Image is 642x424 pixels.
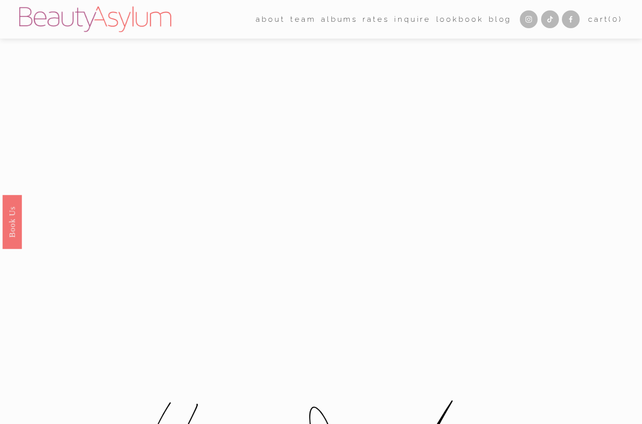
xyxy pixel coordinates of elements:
span: team [290,12,316,26]
a: albums [321,12,358,27]
a: Lookbook [436,12,484,27]
a: Instagram [520,10,538,28]
span: about [256,12,285,26]
a: Inquire [394,12,431,27]
span: ( ) [608,14,623,24]
a: Blog [489,12,511,27]
img: Beauty Asylum | Bridal Hair &amp; Makeup Charlotte &amp; Atlanta [19,6,171,32]
a: TikTok [541,10,559,28]
a: Facebook [562,10,580,28]
a: Rates [363,12,389,27]
a: Book Us [2,194,22,248]
a: folder dropdown [256,12,285,27]
span: 0 [612,14,619,24]
a: Cart(0) [588,12,623,26]
a: folder dropdown [290,12,316,27]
